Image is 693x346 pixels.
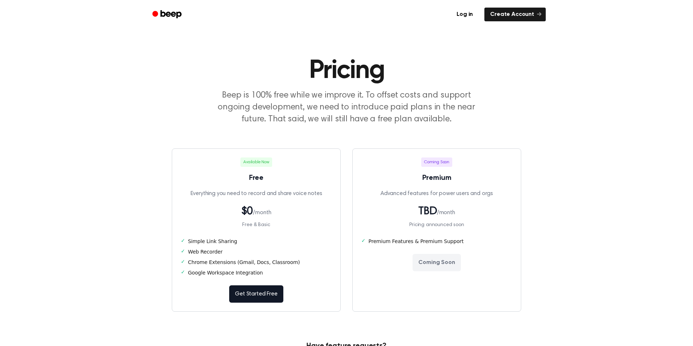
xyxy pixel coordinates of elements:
[181,269,185,277] span: ✓
[413,254,461,271] button: Coming Soon
[361,221,512,229] p: Pricing announced soon
[229,285,283,303] a: Get Started Free
[181,238,185,245] span: ✓
[361,189,512,198] p: Advanced features for power users and orgs
[162,58,531,84] h1: Pricing
[181,259,185,266] span: ✓
[449,6,480,23] a: Log in
[361,238,366,245] span: ✓
[181,173,332,183] h3: Free
[181,259,332,266] li: Chrome Extensions (Gmail, Docs, Classroom)
[181,269,332,277] li: Google Workspace Integration
[361,238,512,245] li: Premium Features & Premium Support
[421,157,452,167] span: Coming Soon
[418,206,437,217] span: TBD
[208,90,485,125] p: Beep is 100% free while we improve it. To offset costs and support ongoing development, we need t...
[181,248,185,256] span: ✓
[253,210,271,216] span: /month
[241,206,253,217] span: $0
[181,238,332,245] li: Simple Link Sharing
[181,189,332,198] p: Everything you need to record and share voice notes
[240,157,272,167] span: Available Now
[181,248,332,256] li: Web Recorder
[361,173,512,183] h3: Premium
[147,8,188,22] a: Beep
[437,210,455,216] span: /month
[181,221,332,229] p: Free & Basic
[484,8,546,21] a: Create Account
